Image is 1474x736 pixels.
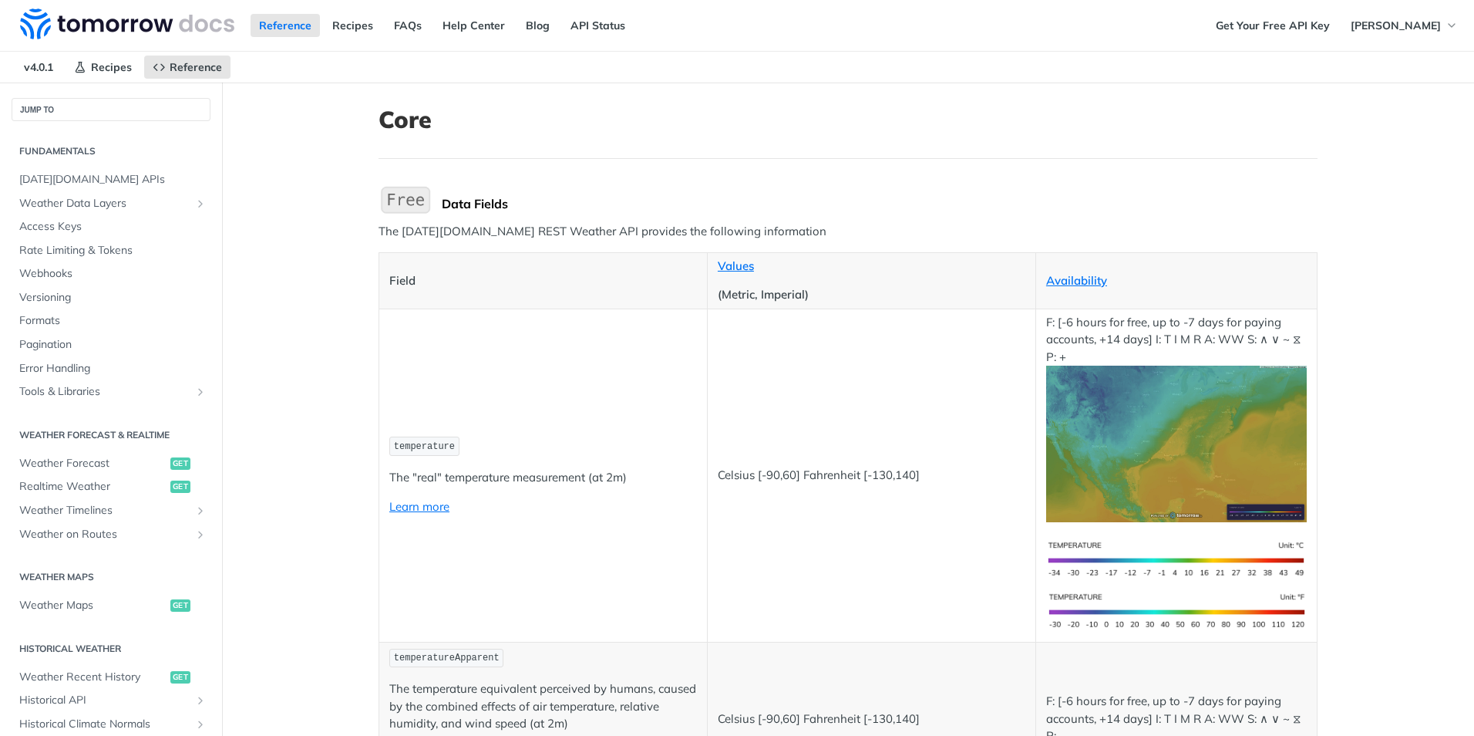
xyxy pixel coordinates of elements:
[12,309,210,333] a: Formats
[19,290,207,306] span: Versioning
[12,428,210,442] h2: Weather Forecast & realtime
[170,60,222,74] span: Reference
[324,14,382,37] a: Recipes
[718,467,1025,484] p: Celsius [-90,60] Fahrenheit [-130,140]
[19,503,190,518] span: Weather Timelines
[19,717,190,732] span: Historical Climate Normals
[12,380,210,403] a: Tools & LibrariesShow subpages for Tools & Libraries
[19,196,190,211] span: Weather Data Layers
[91,60,132,74] span: Recipes
[170,599,190,612] span: get
[379,223,1318,241] p: The [DATE][DOMAIN_NAME] REST Weather API provides the following information
[19,670,167,685] span: Weather Recent History
[12,357,210,380] a: Error Handling
[1046,273,1107,288] a: Availability
[379,106,1318,133] h1: Core
[19,384,190,400] span: Tools & Libraries
[12,262,210,285] a: Webhooks
[1342,14,1466,37] button: [PERSON_NAME]
[19,693,190,708] span: Historical API
[1046,603,1307,617] span: Expand image
[389,499,449,514] a: Learn more
[12,689,210,712] a: Historical APIShow subpages for Historical API
[389,680,697,733] p: The temperature equivalent perceived by humans, caused by the combined effects of air temperature...
[517,14,558,37] a: Blog
[19,527,190,542] span: Weather on Routes
[12,215,210,238] a: Access Keys
[194,198,207,210] button: Show subpages for Weather Data Layers
[12,713,210,736] a: Historical Climate NormalsShow subpages for Historical Climate Normals
[12,452,210,475] a: Weather Forecastget
[194,718,207,731] button: Show subpages for Historical Climate Normals
[718,711,1025,728] p: Celsius [-90,60] Fahrenheit [-130,140]
[20,8,234,39] img: Tomorrow.io Weather API Docs
[12,192,210,215] a: Weather Data LayersShow subpages for Weather Data Layers
[1046,551,1307,566] span: Expand image
[194,386,207,398] button: Show subpages for Tools & Libraries
[19,598,167,613] span: Weather Maps
[389,469,697,487] p: The "real" temperature measurement (at 2m)
[19,243,207,258] span: Rate Limiting & Tokens
[19,479,167,495] span: Realtime Weather
[389,272,697,290] p: Field
[19,361,207,376] span: Error Handling
[389,649,503,668] code: temperatureApparent
[718,286,1025,304] p: (Metric, Imperial)
[1046,436,1307,451] span: Expand image
[66,56,140,79] a: Recipes
[385,14,430,37] a: FAQs
[12,642,210,656] h2: Historical Weather
[19,266,207,282] span: Webhooks
[251,14,320,37] a: Reference
[442,196,1318,211] div: Data Fields
[12,475,210,498] a: Realtime Weatherget
[19,456,167,471] span: Weather Forecast
[19,337,207,353] span: Pagination
[1207,14,1338,37] a: Get Your Free API Key
[562,14,634,37] a: API Status
[12,239,210,262] a: Rate Limiting & Tokens
[144,56,231,79] a: Reference
[15,56,62,79] span: v4.0.1
[1046,314,1307,522] p: F: [-6 hours for free, up to -7 days for paying accounts, +14 days] I: T I M R A: WW S: ∧ ∨ ~ ⧖ P: +
[12,98,210,121] button: JUMP TO
[12,286,210,309] a: Versioning
[12,144,210,158] h2: Fundamentals
[12,594,210,617] a: Weather Mapsget
[194,505,207,517] button: Show subpages for Weather Timelines
[194,694,207,707] button: Show subpages for Historical API
[170,481,190,493] span: get
[19,172,207,187] span: [DATE][DOMAIN_NAME] APIs
[434,14,513,37] a: Help Center
[12,570,210,584] h2: Weather Maps
[170,671,190,684] span: get
[1351,19,1441,32] span: [PERSON_NAME]
[12,523,210,546] a: Weather on RoutesShow subpages for Weather on Routes
[12,499,210,522] a: Weather TimelinesShow subpages for Weather Timelines
[12,333,210,356] a: Pagination
[19,313,207,329] span: Formats
[170,457,190,470] span: get
[389,437,459,456] code: temperature
[12,168,210,191] a: [DATE][DOMAIN_NAME] APIs
[718,258,754,273] a: Values
[194,528,207,541] button: Show subpages for Weather on Routes
[12,666,210,689] a: Weather Recent Historyget
[19,219,207,235] span: Access Keys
